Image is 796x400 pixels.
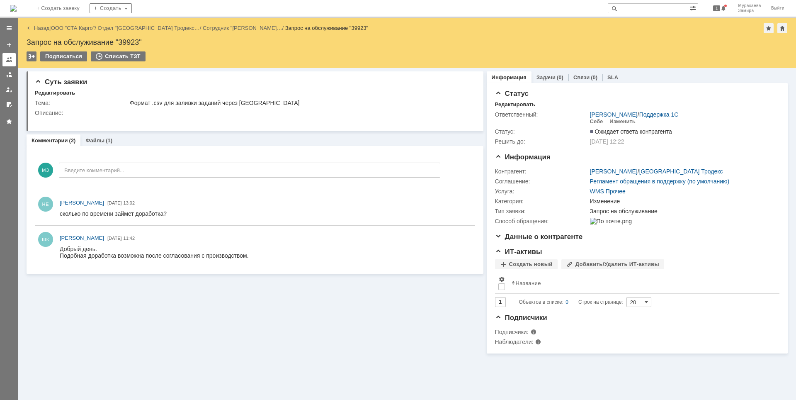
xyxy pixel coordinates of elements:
a: Регламент обращения в поддержку (по умолчанию) [590,178,730,185]
span: Подписчики [495,314,547,322]
img: logo [10,5,17,12]
span: Расширенный поиск [689,4,698,12]
span: 13:02 [124,200,135,205]
div: Редактировать [35,90,75,96]
div: / [51,25,98,31]
span: Данные о контрагенте [495,233,583,241]
a: [GEOGRAPHIC_DATA] Тродекс [639,168,723,175]
a: Поддержка 1С [639,111,679,118]
div: / [98,25,203,31]
div: / [203,25,285,31]
div: 0 [565,297,568,307]
div: Название [516,280,541,286]
div: Редактировать [495,101,535,108]
span: Муракаева [738,3,761,8]
a: Связи [573,74,590,80]
img: По почте.png [590,218,632,224]
a: ООО "СТА Карго" [51,25,95,31]
a: WMS Прочее [590,188,626,195]
a: [PERSON_NAME] [60,234,104,242]
span: [DATE] [107,200,122,205]
div: Наблюдатели: [495,339,578,345]
a: Комментарии [32,137,68,144]
a: Мои заявки [2,83,16,96]
div: Соглашение: [495,178,588,185]
div: Создать [90,3,132,13]
a: Заявки на командах [2,53,16,66]
a: Перейти на домашнюю страницу [10,5,17,12]
span: МЗ [38,163,53,178]
a: Назад [34,25,49,31]
div: Решить до: [495,138,588,145]
div: Изменение [590,198,775,205]
div: | [49,24,51,31]
div: Запрос на обслуживание [590,208,775,215]
span: Объектов в списке: [519,299,563,305]
div: / [590,168,723,175]
a: [PERSON_NAME] [60,199,104,207]
a: Задачи [536,74,556,80]
div: (2) [69,137,76,144]
span: Замира [738,8,761,13]
div: Изменить [609,118,636,125]
div: Себе [590,118,603,125]
span: 11:42 [124,236,135,241]
div: Статус: [495,128,588,135]
div: / [590,111,679,118]
a: Мои согласования [2,98,16,111]
div: (1) [106,137,112,144]
div: Категория: [495,198,588,205]
div: Запрос на обслуживание "39923" [27,38,788,46]
div: Услуга: [495,188,588,195]
a: Информация [492,74,527,80]
div: Работа с массовостью [27,51,36,61]
a: Файлы [85,137,104,144]
a: [PERSON_NAME] [590,111,638,118]
div: Контрагент: [495,168,588,175]
div: Подписчики: [495,329,578,335]
span: ИТ-активы [495,248,542,256]
span: 1 [713,5,721,11]
span: Суть заявки [35,78,87,86]
div: Описание: [35,110,472,116]
div: Добавить в избранное [764,23,774,33]
a: Сотрудник "[PERSON_NAME]… [203,25,282,31]
span: Настройки [498,276,505,283]
div: Формат .csv для заливки заданий через [GEOGRAPHIC_DATA] [130,100,471,106]
div: (0) [591,74,597,80]
div: Сделать домашней страницей [777,23,787,33]
div: (0) [557,74,563,80]
th: Название [508,273,773,294]
a: [PERSON_NAME] [590,168,638,175]
div: Тема: [35,100,128,106]
div: Способ обращения: [495,218,588,224]
span: [DATE] [107,236,122,241]
span: [PERSON_NAME] [60,200,104,206]
span: [PERSON_NAME] [60,235,104,241]
a: Отдел "[GEOGRAPHIC_DATA] Тродекс… [98,25,200,31]
a: Создать заявку [2,38,16,51]
span: Информация [495,153,551,161]
span: Статус [495,90,529,98]
div: Ответственный: [495,111,588,118]
a: Заявки в моей ответственности [2,68,16,81]
div: Тип заявки: [495,208,588,215]
div: Запрос на обслуживание "39923" [285,25,369,31]
span: Ожидает ответа контрагента [590,128,672,135]
a: SLA [607,74,618,80]
span: [DATE] 12:22 [590,138,624,145]
i: Строк на странице: [519,297,623,307]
